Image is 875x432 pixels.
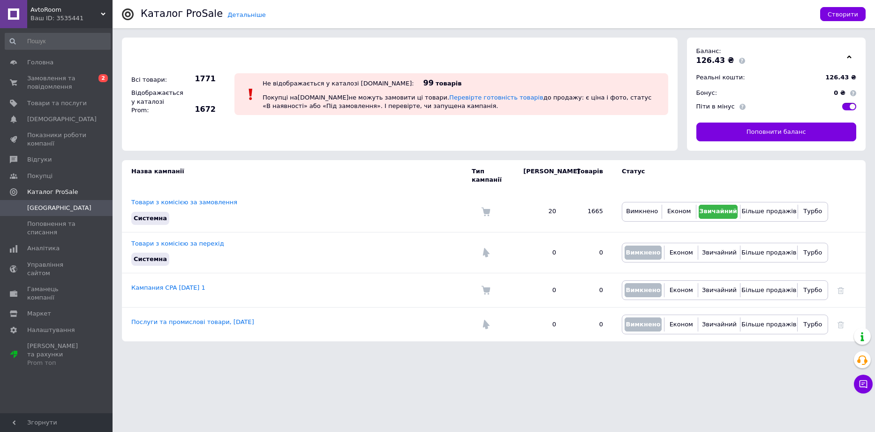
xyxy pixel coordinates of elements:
button: Вимкнено [625,205,659,219]
span: Товари та послуги [27,99,87,108]
td: 1665 [566,191,612,232]
span: 126.43 ₴ [825,74,856,81]
td: Статус [612,160,828,191]
div: Всі товари: [129,73,181,86]
button: Звичайний [701,317,738,332]
span: Управління сайтом [27,261,87,278]
span: Головна [27,58,53,67]
td: 0 [514,232,566,273]
td: 20 [514,191,566,232]
span: Звичайний [702,249,737,256]
td: Товарів [566,160,612,191]
div: Ваш ID: 3535441 [30,14,113,23]
span: AvtoRoom [30,6,101,14]
img: Комісія за замовлення [481,285,490,295]
span: Показники роботи компанії [27,131,87,148]
span: Піти в мінус [696,103,735,110]
span: Звичайний [702,321,737,328]
span: Звичайний [699,208,737,215]
span: Вимкнено [626,286,660,293]
img: :exclamation: [244,87,258,101]
span: [GEOGRAPHIC_DATA] [27,204,91,212]
span: Створити [828,11,858,18]
button: Турбо [800,317,825,332]
span: Налаштування [27,326,75,334]
td: 0 [566,273,612,308]
span: Покупці на [DOMAIN_NAME] не можуть замовити ці товари. до продажу: є ціна і фото, статус «В наявн... [263,94,651,109]
td: Тип кампанії [472,160,514,191]
span: Турбо [803,208,822,215]
a: Поповнити баланс [696,123,857,141]
span: Більше продажів [741,321,796,328]
button: Створити [820,7,866,21]
img: Комісія за замовлення [481,207,490,216]
span: Поповнення та списання [27,220,87,237]
button: Вимкнено [625,246,662,260]
span: Турбо [803,286,822,293]
span: [DEMOGRAPHIC_DATA] [27,115,97,123]
span: 0 ₴ [834,90,845,97]
div: Не відображається у каталозі [DOMAIN_NAME]: [263,80,414,87]
span: Відгуки [27,155,52,164]
span: Покупці [27,172,53,180]
span: 1771 [183,74,216,84]
span: Турбо [803,249,822,256]
a: Детальніше [227,11,266,18]
span: Поповнити баланс [747,128,806,136]
button: Чат з покупцем [854,375,873,393]
span: Вимкнено [626,321,660,328]
span: Звичайний [702,286,737,293]
a: Видалити [837,286,844,293]
span: Маркет [27,309,51,318]
a: Товари з комісією за замовлення [131,199,237,206]
button: Більше продажів [743,246,795,260]
a: Товари з комісією за перехід [131,240,224,247]
span: 99 [423,78,434,87]
span: Аналітика [27,244,60,253]
button: Економ [667,246,695,260]
span: [PERSON_NAME] та рахунки [27,342,87,368]
button: Звичайний [701,246,738,260]
span: Бонус: [696,89,717,96]
span: Більше продажів [741,286,796,293]
input: Пошук [5,33,111,50]
span: Економ [667,208,691,215]
button: Економ [664,205,693,219]
span: Економ [670,321,693,328]
td: 0 [566,308,612,342]
button: Вимкнено [625,283,662,297]
span: Гаманець компанії [27,285,87,302]
button: Більше продажів [743,205,795,219]
span: Баланс: [696,47,721,54]
span: Економ [670,249,693,256]
span: Системна [134,255,167,262]
td: 0 [514,273,566,308]
td: Назва кампанії [122,160,472,191]
button: Турбо [800,205,825,219]
img: Комісія за перехід [481,248,490,257]
button: Більше продажів [743,317,795,332]
span: Турбо [803,321,822,328]
div: Каталог ProSale [141,9,223,19]
span: Каталог ProSale [27,188,78,196]
button: Звичайний [699,205,738,219]
span: Вимкнено [626,208,658,215]
button: Звичайний [701,283,738,297]
a: Послуги та промислові товари, [DATE] [131,318,254,325]
span: 1672 [183,104,216,115]
button: Економ [667,317,695,332]
button: Більше продажів [743,283,795,297]
a: Перевірте готовність товарів [449,94,543,101]
div: Відображається у каталозі Prom: [129,86,181,117]
img: Комісія за перехід [481,320,490,329]
a: Кампания CPA [DATE] 1 [131,284,205,291]
span: товарів [436,80,461,87]
span: Системна [134,215,167,222]
span: Економ [670,286,693,293]
span: 126.43 ₴ [696,56,734,65]
td: 0 [514,308,566,342]
td: [PERSON_NAME] [514,160,566,191]
span: Більше продажів [741,249,796,256]
span: Більше продажів [741,208,796,215]
button: Турбо [800,283,825,297]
